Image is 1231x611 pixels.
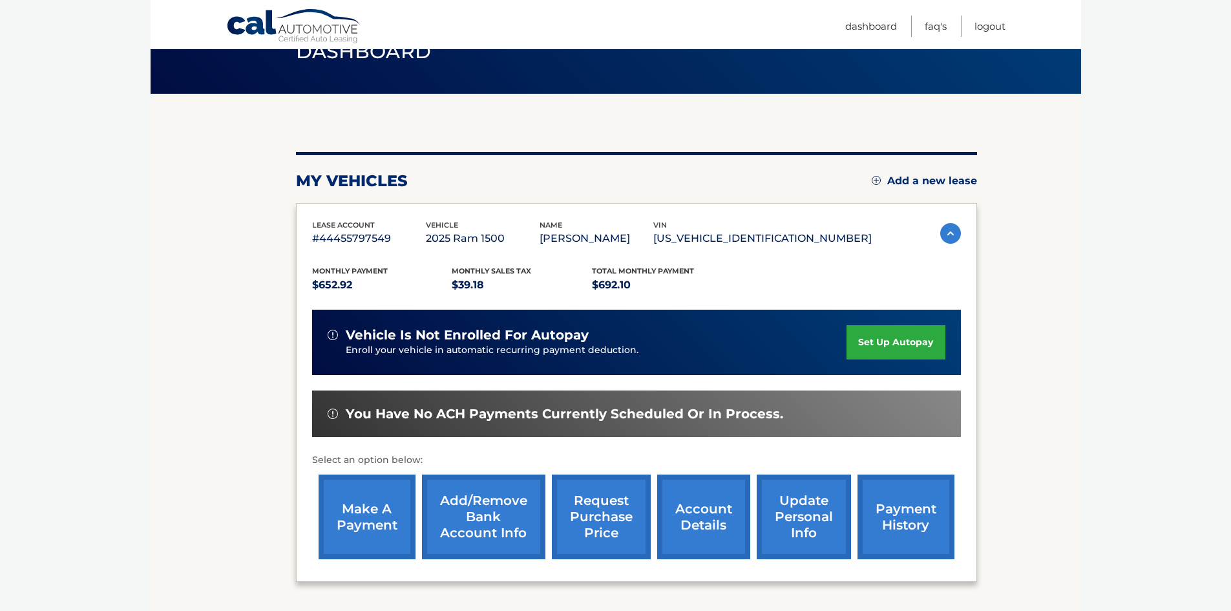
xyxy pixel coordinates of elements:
[847,325,945,359] a: set up autopay
[296,171,408,191] h2: my vehicles
[540,220,562,230] span: name
[226,8,362,46] a: Cal Automotive
[540,230,653,248] p: [PERSON_NAME]
[346,327,589,343] span: vehicle is not enrolled for autopay
[552,475,651,559] a: request purchase price
[452,266,531,275] span: Monthly sales Tax
[592,266,694,275] span: Total Monthly Payment
[328,330,338,340] img: alert-white.svg
[312,230,426,248] p: #44455797549
[857,475,954,559] a: payment history
[312,220,375,230] span: lease account
[657,475,750,559] a: account details
[653,230,872,248] p: [US_VEHICLE_IDENTIFICATION_NUMBER]
[312,453,961,468] p: Select an option below:
[346,343,847,358] p: Enroll your vehicle in automatic recurring payment deduction.
[426,230,540,248] p: 2025 Ram 1500
[872,176,881,185] img: add.svg
[653,220,667,230] span: vin
[757,475,851,559] a: update personal info
[312,266,388,275] span: Monthly Payment
[312,276,452,294] p: $652.92
[940,223,961,244] img: accordion-active.svg
[592,276,732,294] p: $692.10
[872,175,977,188] a: Add a new lease
[422,475,545,559] a: Add/Remove bank account info
[328,409,338,419] img: alert-white.svg
[426,220,458,230] span: vehicle
[319,475,416,559] a: make a payment
[452,276,592,294] p: $39.18
[296,39,432,63] span: Dashboard
[845,16,897,37] a: Dashboard
[925,16,947,37] a: FAQ's
[974,16,1005,37] a: Logout
[346,406,783,422] span: You have no ACH payments currently scheduled or in process.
